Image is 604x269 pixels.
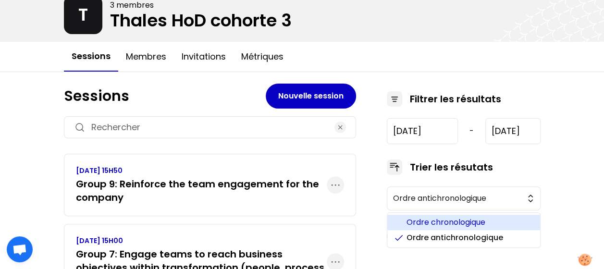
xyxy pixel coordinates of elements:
input: YYYY-M-D [485,118,540,144]
span: Ordre chronologique [407,217,532,228]
button: Sessions [64,42,118,72]
span: Ordre antichronologique [393,193,521,204]
h3: Group 9: Reinforce the team engagement for the company [76,177,327,204]
button: Ordre antichronologique [387,186,541,210]
h3: Filtrer les résultats [410,92,501,106]
button: Membres [118,42,174,71]
h3: Trier les résutats [410,160,493,174]
input: YYYY-M-D [387,118,458,144]
input: Rechercher [91,121,329,134]
button: Invitations [174,42,234,71]
p: [DATE] 15H00 [76,236,327,245]
button: Nouvelle session [266,84,356,109]
ul: Ordre antichronologique [387,212,541,248]
span: - [469,125,474,137]
a: [DATE] 15H50Group 9: Reinforce the team engagement for the company [76,166,327,204]
h1: Sessions [64,87,266,105]
p: [DATE] 15H50 [76,166,327,175]
button: Métriques [234,42,291,71]
a: Ouvrir le chat [7,236,33,262]
span: Ordre antichronologique [407,232,532,244]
